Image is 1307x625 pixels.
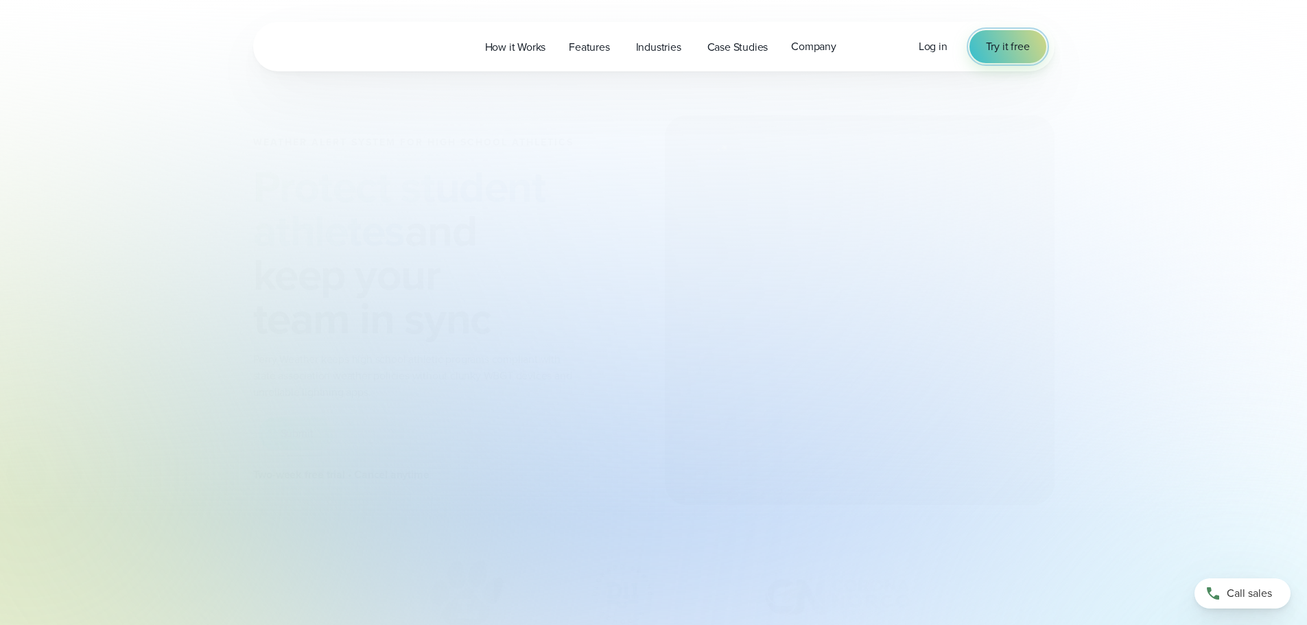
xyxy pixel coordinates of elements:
span: Industries [636,39,681,56]
a: Log in [919,38,947,55]
span: Case Studies [707,39,768,56]
span: Try it free [986,38,1030,55]
span: Features [569,39,609,56]
span: Company [791,38,836,55]
a: Case Studies [696,33,780,61]
span: Call sales [1227,585,1272,602]
a: Call sales [1194,578,1291,609]
a: How it Works [473,33,558,61]
span: How it Works [485,39,546,56]
span: Log in [919,38,947,54]
a: Try it free [969,30,1046,63]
